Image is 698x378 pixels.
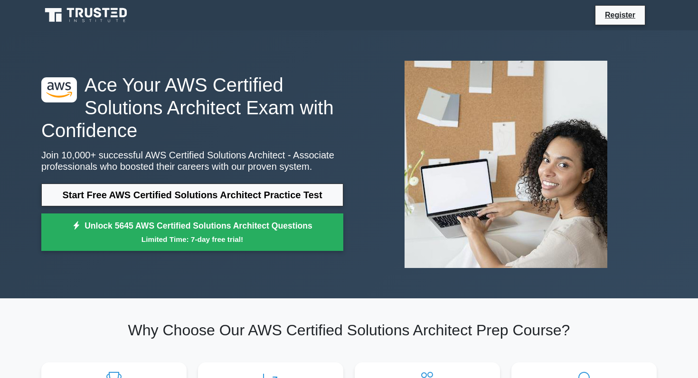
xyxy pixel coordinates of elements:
[41,149,343,172] p: Join 10,000+ successful AWS Certified Solutions Architect - Associate professionals who boosted t...
[41,74,343,142] h1: Ace Your AWS Certified Solutions Architect Exam with Confidence
[41,184,343,206] a: Start Free AWS Certified Solutions Architect Practice Test
[53,234,331,245] small: Limited Time: 7-day free trial!
[41,321,657,339] h2: Why Choose Our AWS Certified Solutions Architect Prep Course?
[599,9,641,21] a: Register
[41,213,343,251] a: Unlock 5645 AWS Certified Solutions Architect QuestionsLimited Time: 7-day free trial!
